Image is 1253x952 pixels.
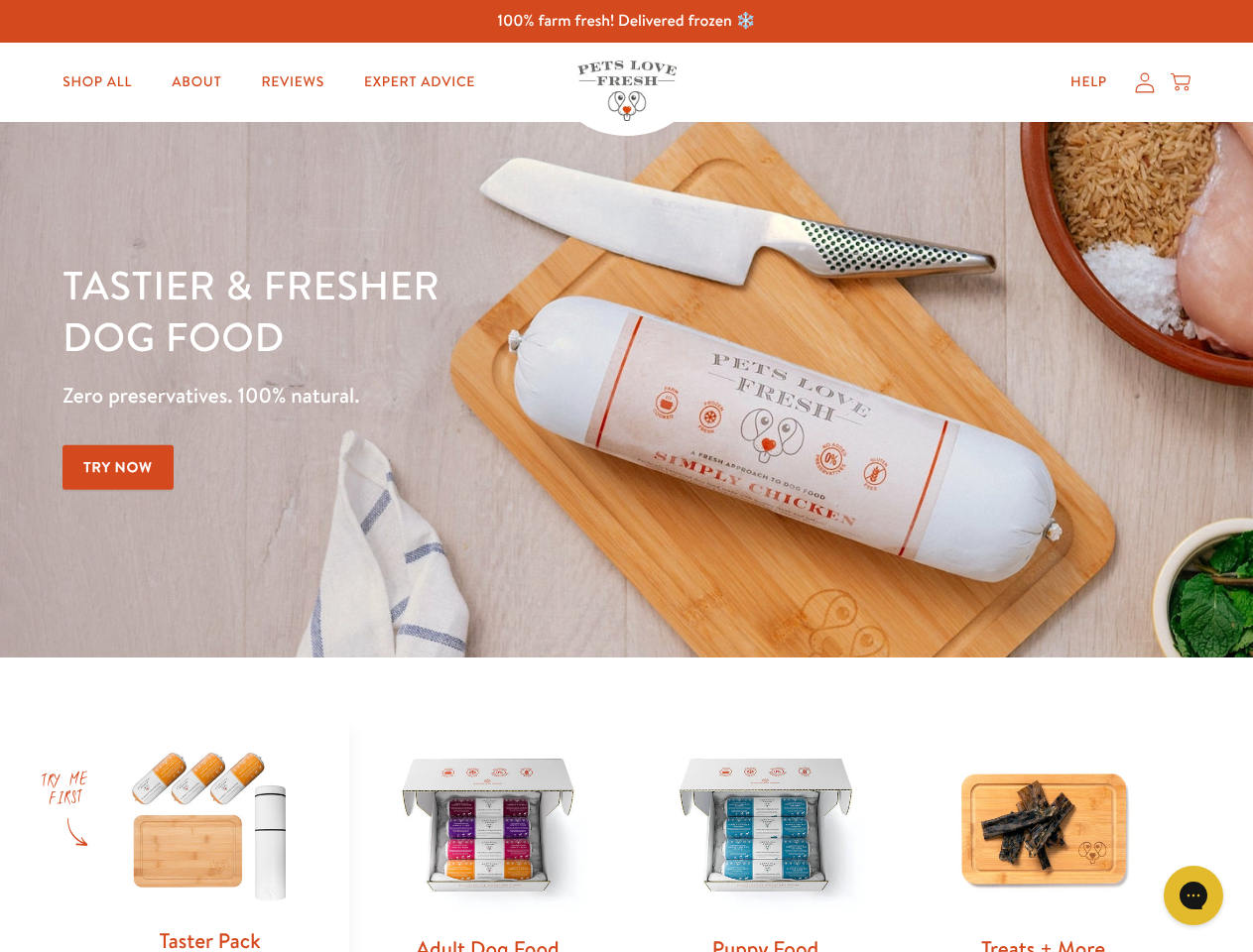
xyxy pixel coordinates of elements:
[63,445,174,490] a: Try Now
[63,259,814,362] h1: Tastier & fresher dog food
[47,62,148,102] a: Shop All
[348,62,491,102] a: Expert Advice
[245,62,339,102] a: Reviews
[63,378,814,414] p: Zero preservatives. 100% natural.
[1055,62,1123,102] a: Help
[156,62,237,102] a: About
[577,60,677,121] img: Pets Love Fresh
[1154,859,1233,932] iframe: Gorgias live chat messenger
